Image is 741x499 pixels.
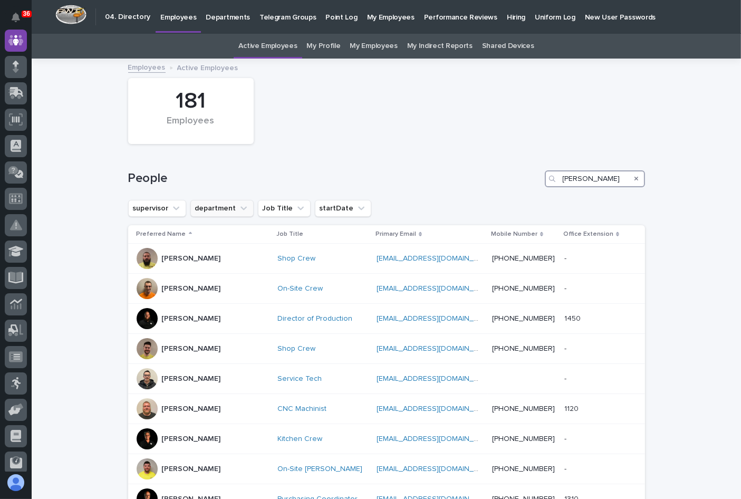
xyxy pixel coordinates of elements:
p: 1120 [564,402,581,414]
a: [PHONE_NUMBER] [492,345,555,352]
a: [EMAIL_ADDRESS][DOMAIN_NAME] [377,375,496,382]
a: Employees [128,61,166,73]
a: Shop Crew [277,344,315,353]
p: [PERSON_NAME] [162,284,221,293]
a: [PHONE_NUMBER] [492,465,555,473]
button: Job Title [258,200,311,217]
h2: 04. Directory [105,13,150,22]
button: startDate [315,200,371,217]
p: Office Extension [563,228,613,240]
p: - [564,252,569,263]
p: Active Employees [177,61,238,73]
div: Notifications36 [13,13,27,30]
div: 181 [146,88,236,114]
a: My Indirect Reports [407,34,473,59]
button: department [190,200,254,217]
a: [PHONE_NUMBER] [492,285,555,292]
tr: [PERSON_NAME]CNC Machinist [EMAIL_ADDRESS][DOMAIN_NAME] [PHONE_NUMBER]11201120 [128,394,645,424]
a: CNC Machinist [277,405,326,414]
p: [PERSON_NAME] [162,344,221,353]
p: Mobile Number [491,228,537,240]
p: - [564,342,569,353]
button: Notifications [5,6,27,28]
a: [PHONE_NUMBER] [492,405,555,412]
a: [EMAIL_ADDRESS][DOMAIN_NAME] [377,405,496,412]
img: Workspace Logo [55,5,86,24]
p: 1450 [564,312,583,323]
tr: [PERSON_NAME]Shop Crew [EMAIL_ADDRESS][DOMAIN_NAME] [PHONE_NUMBER]-- [128,244,645,274]
a: [PHONE_NUMBER] [492,255,555,262]
a: [EMAIL_ADDRESS][DOMAIN_NAME] [377,435,496,443]
a: Active Employees [238,34,297,59]
p: - [564,433,569,444]
a: [PHONE_NUMBER] [492,315,555,322]
p: [PERSON_NAME] [162,435,221,444]
p: [PERSON_NAME] [162,465,221,474]
p: 36 [23,10,30,17]
a: [EMAIL_ADDRESS][DOMAIN_NAME] [377,285,496,292]
button: supervisor [128,200,186,217]
tr: [PERSON_NAME]On-Site Crew [EMAIL_ADDRESS][DOMAIN_NAME] [PHONE_NUMBER]-- [128,274,645,304]
a: My Profile [307,34,341,59]
p: - [564,463,569,474]
p: [PERSON_NAME] [162,405,221,414]
a: [EMAIL_ADDRESS][DOMAIN_NAME] [377,465,496,473]
a: Kitchen Crew [277,435,322,444]
p: [PERSON_NAME] [162,254,221,263]
p: [PERSON_NAME] [162,314,221,323]
tr: [PERSON_NAME]Kitchen Crew [EMAIL_ADDRESS][DOMAIN_NAME] [PHONE_NUMBER]-- [128,424,645,454]
a: Service Tech [277,375,322,383]
a: My Employees [350,34,397,59]
input: Search [545,170,645,187]
button: users-avatar [5,472,27,494]
a: On-Site Crew [277,284,323,293]
tr: [PERSON_NAME]Service Tech [EMAIL_ADDRESS][DOMAIN_NAME] -- [128,364,645,394]
p: - [564,372,569,383]
tr: [PERSON_NAME]On-Site [PERSON_NAME] [EMAIL_ADDRESS][DOMAIN_NAME] [PHONE_NUMBER]-- [128,454,645,484]
p: Preferred Name [137,228,186,240]
a: [EMAIL_ADDRESS][DOMAIN_NAME] [377,255,496,262]
div: Employees [146,116,236,138]
a: Director of Production [277,314,352,323]
p: [PERSON_NAME] [162,375,221,383]
a: [EMAIL_ADDRESS][DOMAIN_NAME] [377,345,496,352]
a: [EMAIL_ADDRESS][DOMAIN_NAME] [377,315,496,322]
tr: [PERSON_NAME]Shop Crew [EMAIL_ADDRESS][DOMAIN_NAME] [PHONE_NUMBER]-- [128,334,645,364]
a: On-Site [PERSON_NAME] [277,465,362,474]
p: Job Title [276,228,303,240]
a: [PHONE_NUMBER] [492,435,555,443]
p: - [564,282,569,293]
h1: People [128,171,541,186]
tr: [PERSON_NAME]Director of Production [EMAIL_ADDRESS][DOMAIN_NAME] [PHONE_NUMBER]14501450 [128,304,645,334]
a: Shop Crew [277,254,315,263]
p: Primary Email [376,228,416,240]
a: Shared Devices [482,34,534,59]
